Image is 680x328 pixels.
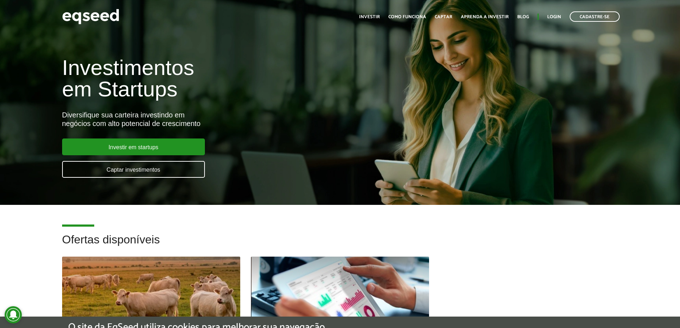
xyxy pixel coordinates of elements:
[461,15,509,19] a: Aprenda a investir
[517,15,529,19] a: Blog
[388,15,426,19] a: Como funciona
[62,233,618,257] h2: Ofertas disponíveis
[570,11,620,22] a: Cadastre-se
[62,7,119,26] img: EqSeed
[547,15,561,19] a: Login
[62,111,392,128] div: Diversifique sua carteira investindo em negócios com alto potencial de crescimento
[435,15,452,19] a: Captar
[62,138,205,155] a: Investir em startups
[62,57,392,100] h1: Investimentos em Startups
[359,15,380,19] a: Investir
[62,161,205,178] a: Captar investimentos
